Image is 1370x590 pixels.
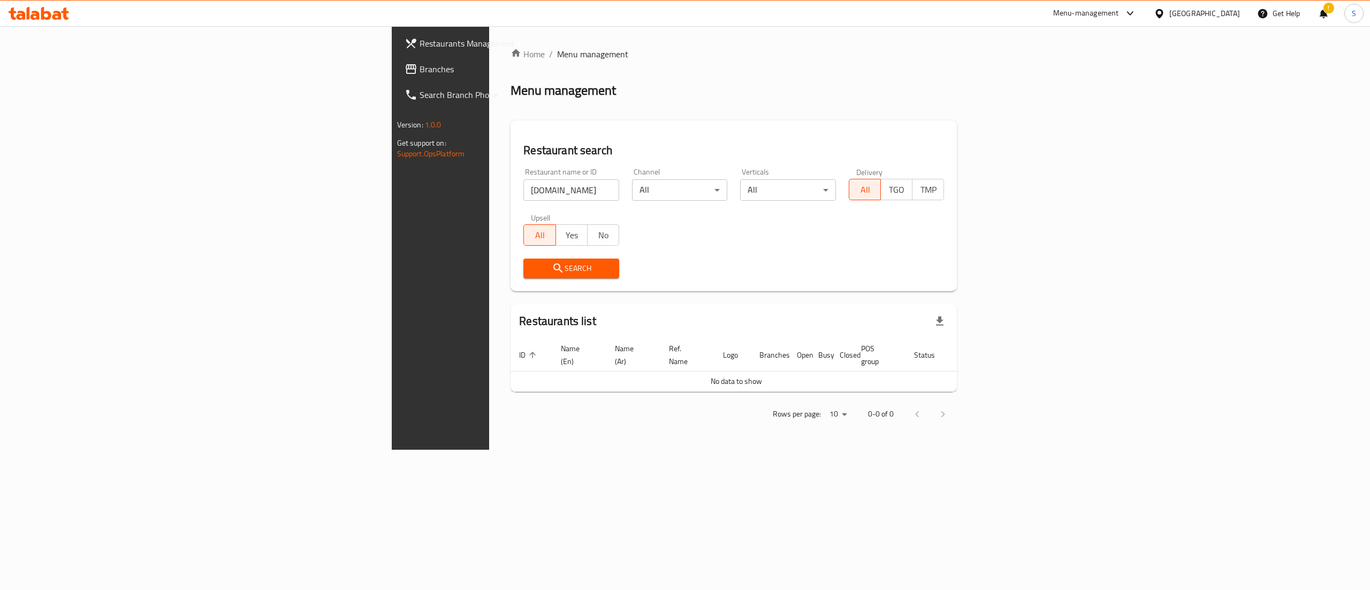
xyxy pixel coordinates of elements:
span: Yes [560,228,583,243]
button: TMP [912,179,944,200]
span: No data to show [711,374,762,388]
th: Branches [751,339,788,372]
div: All [740,179,836,201]
span: Ref. Name [669,342,702,368]
a: Support.OpsPlatform [397,147,465,161]
p: 0-0 of 0 [868,407,894,421]
label: Upsell [531,214,551,221]
th: Open [788,339,810,372]
span: S [1352,7,1356,19]
th: Logo [714,339,751,372]
span: No [592,228,615,243]
span: Name (Ar) [615,342,648,368]
div: Rows per page: [825,406,851,422]
a: Search Branch Phone [396,82,621,108]
span: All [854,182,877,198]
span: Search Branch Phone [420,88,612,101]
span: Status [914,349,949,361]
span: Name (En) [561,342,593,368]
div: [GEOGRAPHIC_DATA] [1169,7,1240,19]
span: TGO [885,182,908,198]
th: Busy [810,339,831,372]
nav: breadcrumb [511,48,957,60]
a: Restaurants Management [396,31,621,56]
h2: Restaurants list [519,313,596,329]
span: POS group [861,342,893,368]
span: Get support on: [397,136,446,150]
span: 1.0.0 [425,118,442,132]
button: All [523,224,555,246]
input: Search for restaurant name or ID.. [523,179,619,201]
span: Restaurants Management [420,37,612,50]
span: TMP [917,182,940,198]
button: All [849,179,881,200]
span: Branches [420,63,612,75]
th: Closed [831,339,853,372]
p: Rows per page: [773,407,821,421]
span: Search [532,262,611,275]
div: Export file [927,308,953,334]
h2: Restaurant search [523,142,944,158]
div: Menu-management [1053,7,1119,20]
button: No [587,224,619,246]
span: Version: [397,118,423,132]
span: ID [519,349,539,361]
button: TGO [880,179,912,200]
a: Branches [396,56,621,82]
label: Delivery [856,168,883,176]
table: enhanced table [511,339,999,392]
span: All [528,228,551,243]
button: Search [523,259,619,278]
button: Yes [555,224,588,246]
div: All [632,179,728,201]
